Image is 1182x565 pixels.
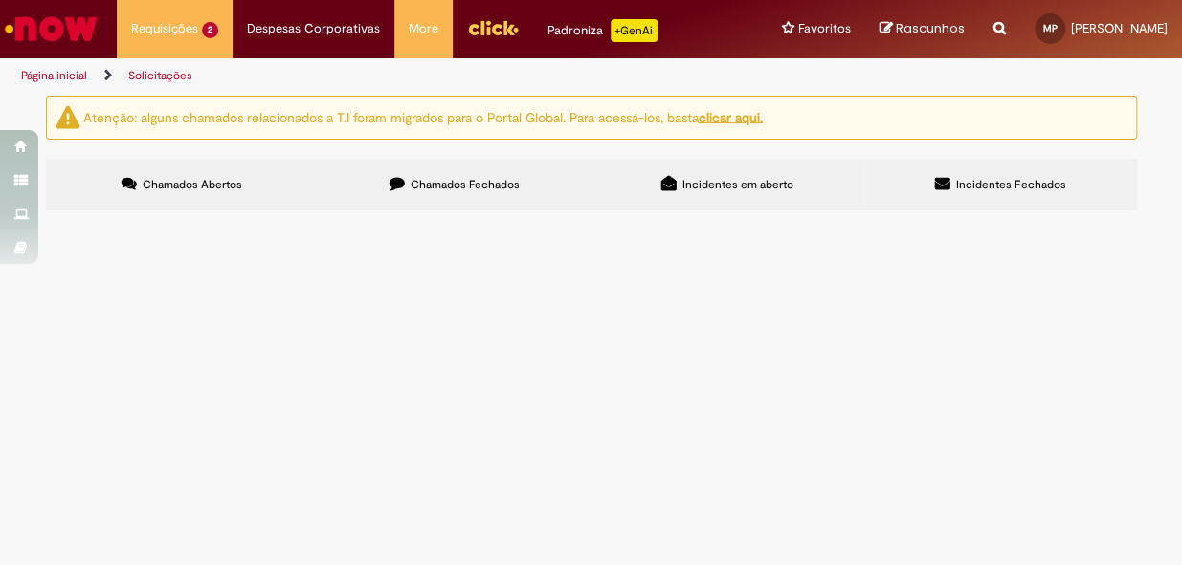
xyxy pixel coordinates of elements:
span: 2 [202,22,218,38]
span: Incidentes em aberto [682,177,793,192]
span: More [409,19,438,38]
a: Rascunhos [880,20,965,38]
span: Rascunhos [896,19,965,37]
div: Padroniza [547,19,658,42]
ul: Trilhas de página [14,58,773,94]
img: ServiceNow [2,10,100,48]
span: Incidentes Fechados [956,177,1065,192]
ng-bind-html: Atenção: alguns chamados relacionados a T.I foram migrados para o Portal Global. Para acessá-los,... [83,108,763,125]
span: [PERSON_NAME] [1071,20,1168,36]
span: MP [1043,22,1058,34]
p: +GenAi [611,19,658,42]
span: Favoritos [798,19,851,38]
span: Despesas Corporativas [247,19,380,38]
a: Página inicial [21,68,87,83]
a: Solicitações [128,68,192,83]
span: Requisições [131,19,198,38]
img: click_logo_yellow_360x200.png [467,13,519,42]
a: clicar aqui. [699,108,763,125]
span: Chamados Abertos [143,177,242,192]
span: Chamados Fechados [411,177,520,192]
